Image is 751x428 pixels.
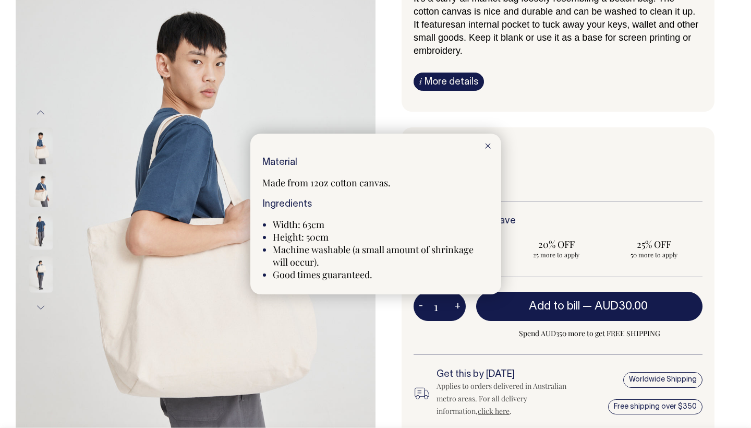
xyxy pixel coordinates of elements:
[262,176,391,189] span: Made from 12oz cotton canvas.
[273,268,372,281] span: Good times guaranteed.
[262,158,297,167] span: Material
[273,243,474,268] span: Machine washable (a small amount of shrinkage will occur).
[273,218,324,231] span: Width: 63cm
[273,231,329,243] span: Height: 50cm
[262,200,312,209] span: Ingredients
